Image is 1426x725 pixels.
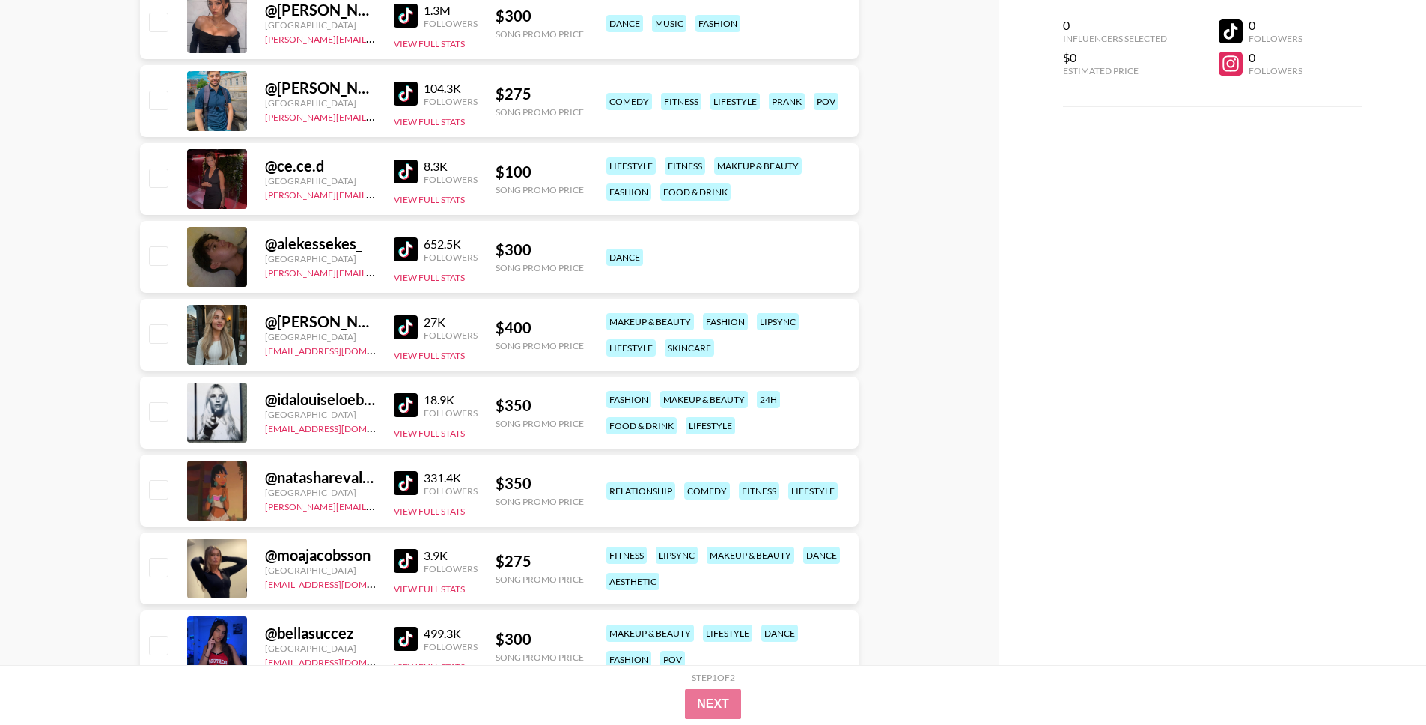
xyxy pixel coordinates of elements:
[265,97,376,109] div: [GEOGRAPHIC_DATA]
[660,651,685,668] div: pov
[686,417,735,434] div: lifestyle
[424,470,478,485] div: 331.4K
[394,38,465,49] button: View Full Stats
[424,315,478,330] div: 27K
[496,106,584,118] div: Song Promo Price
[496,184,584,195] div: Song Promo Price
[424,159,478,174] div: 8.3K
[424,96,478,107] div: Followers
[394,549,418,573] img: TikTok
[394,661,465,673] button: View Full Stats
[757,313,799,330] div: lipsync
[707,547,794,564] div: makeup & beauty
[265,109,487,123] a: [PERSON_NAME][EMAIL_ADDRESS][DOMAIN_NAME]
[496,496,584,507] div: Song Promo Price
[665,339,714,357] div: skincare
[265,420,415,434] a: [EMAIL_ADDRESS][DOMAIN_NAME]
[739,482,779,500] div: fitness
[1249,50,1302,65] div: 0
[703,625,752,642] div: lifestyle
[606,417,677,434] div: food & drink
[265,79,376,97] div: @ [PERSON_NAME].elrifaii
[496,85,584,103] div: $ 275
[1063,33,1167,44] div: Influencers Selected
[496,28,584,40] div: Song Promo Price
[710,93,760,110] div: lifestyle
[394,428,465,439] button: View Full Stats
[394,627,418,651] img: TikTok
[265,253,376,264] div: [GEOGRAPHIC_DATA]
[265,565,376,576] div: [GEOGRAPHIC_DATA]
[496,552,584,571] div: $ 275
[394,506,465,517] button: View Full Stats
[394,82,418,106] img: TikTok
[1063,18,1167,33] div: 0
[394,194,465,205] button: View Full Stats
[394,315,418,339] img: TikTok
[265,624,376,643] div: @ bellasuccez
[714,157,802,175] div: makeup & beauty
[692,672,735,683] div: Step 1 of 2
[606,93,652,110] div: comedy
[496,7,584,25] div: $ 300
[424,81,478,96] div: 104.3K
[265,546,376,565] div: @ moajacobsson
[606,651,651,668] div: fashion
[496,574,584,585] div: Song Promo Price
[769,93,805,110] div: prank
[606,15,643,32] div: dance
[265,19,376,31] div: [GEOGRAPHIC_DATA]
[265,31,487,45] a: [PERSON_NAME][EMAIL_ADDRESS][DOMAIN_NAME]
[1063,50,1167,65] div: $0
[695,15,740,32] div: fashion
[1249,18,1302,33] div: 0
[803,547,840,564] div: dance
[265,234,376,253] div: @ alekessekes_
[424,18,478,29] div: Followers
[394,116,465,127] button: View Full Stats
[606,573,659,590] div: aesthetic
[265,498,487,512] a: [PERSON_NAME][EMAIL_ADDRESS][DOMAIN_NAME]
[265,175,376,186] div: [GEOGRAPHIC_DATA]
[1249,33,1302,44] div: Followers
[496,262,584,273] div: Song Promo Price
[660,183,731,201] div: food & drink
[424,548,478,563] div: 3.9K
[424,252,478,263] div: Followers
[265,264,487,279] a: [PERSON_NAME][EMAIL_ADDRESS][DOMAIN_NAME]
[394,393,418,417] img: TikTok
[496,163,584,181] div: $ 100
[1249,65,1302,76] div: Followers
[606,391,651,408] div: fashion
[265,186,487,201] a: [PERSON_NAME][EMAIL_ADDRESS][DOMAIN_NAME]
[265,576,415,590] a: [EMAIL_ADDRESS][DOMAIN_NAME]
[265,312,376,331] div: @ [PERSON_NAME]
[265,331,376,342] div: [GEOGRAPHIC_DATA]
[394,4,418,28] img: TikTok
[788,482,838,500] div: lifestyle
[606,482,675,500] div: relationship
[394,272,465,283] button: View Full Stats
[424,3,478,18] div: 1.3M
[606,183,651,201] div: fashion
[424,174,478,185] div: Followers
[265,468,376,487] div: @ natasharevalo2
[265,1,376,19] div: @ [PERSON_NAME].lindstrm
[265,390,376,409] div: @ idalouiseloebbert
[496,396,584,415] div: $ 350
[265,409,376,420] div: [GEOGRAPHIC_DATA]
[424,407,478,419] div: Followers
[496,418,584,429] div: Song Promo Price
[606,339,656,357] div: lifestyle
[685,689,741,719] button: Next
[424,626,478,641] div: 499.3K
[394,160,418,183] img: TikTok
[394,471,418,495] img: TikTok
[1063,65,1167,76] div: Estimated Price
[424,485,478,497] div: Followers
[496,652,584,663] div: Song Promo Price
[424,237,478,252] div: 652.5K
[761,625,798,642] div: dance
[394,583,465,595] button: View Full Stats
[757,391,780,408] div: 24h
